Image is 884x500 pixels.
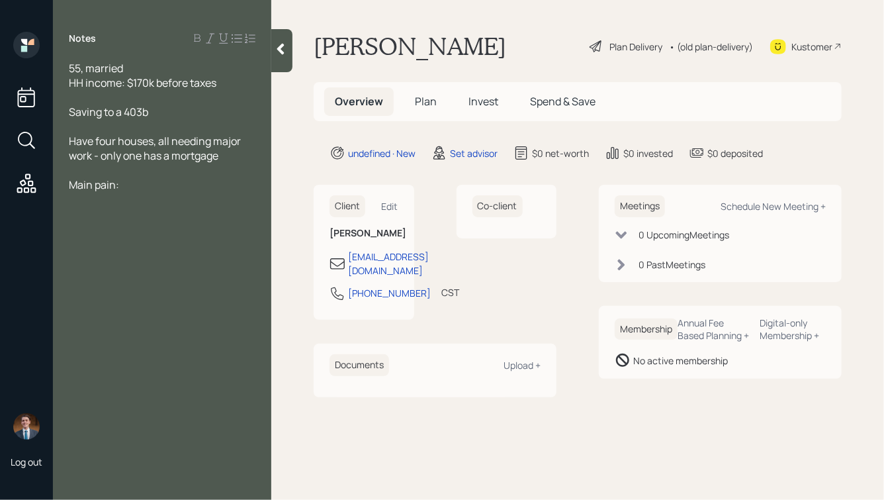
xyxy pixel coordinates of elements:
h6: Documents [330,354,389,376]
div: undefined · New [348,146,416,160]
span: Have four houses, all needing major work - only one has a mortgage [69,134,243,163]
h1: [PERSON_NAME] [314,32,506,61]
span: Plan [415,94,437,109]
div: $0 invested [623,146,673,160]
div: 0 Upcoming Meeting s [639,228,729,242]
div: Schedule New Meeting + [721,200,826,213]
div: [PHONE_NUMBER] [348,286,431,300]
div: 0 Past Meeting s [639,258,705,272]
span: Invest [468,94,498,109]
span: HH income: $170k before taxes [69,75,216,90]
h6: Meetings [615,195,665,217]
div: Annual Fee Based Planning + [678,317,750,342]
div: Edit [382,200,398,213]
div: CST [441,285,459,299]
h6: Client [330,195,365,217]
div: [EMAIL_ADDRESS][DOMAIN_NAME] [348,250,429,277]
div: Digital-only Membership + [760,317,826,342]
span: Overview [335,94,383,109]
span: Saving to a 403b [69,105,148,119]
img: hunter_neumayer.jpg [13,413,40,440]
span: Main pain: [69,177,119,192]
div: No active membership [633,354,728,368]
label: Notes [69,32,96,45]
h6: Membership [615,319,678,340]
h6: Co-client [472,195,523,217]
div: Upload + [504,359,541,372]
span: Spend & Save [530,94,596,109]
span: 55, married [69,61,123,75]
div: $0 deposited [707,146,763,160]
div: Plan Delivery [609,40,662,54]
h6: [PERSON_NAME] [330,228,398,239]
div: Log out [11,456,42,468]
div: Set advisor [450,146,498,160]
div: $0 net-worth [532,146,589,160]
div: Kustomer [791,40,832,54]
div: • (old plan-delivery) [669,40,753,54]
